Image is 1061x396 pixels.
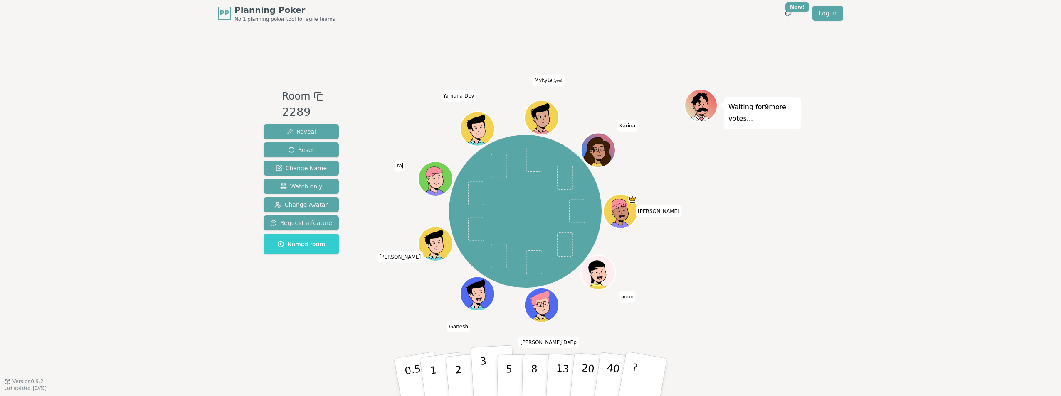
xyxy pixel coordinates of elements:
span: Planning Poker [234,4,335,16]
span: Change Avatar [275,200,328,209]
p: Waiting for 9 more votes... [728,101,797,125]
a: PPPlanning PokerNo.1 planning poker tool for agile teams [218,4,335,22]
span: Click to change your name [395,160,406,171]
span: Request a feature [270,219,332,227]
span: (you) [553,79,563,83]
span: Change Name [276,164,327,172]
span: Click to change your name [441,90,476,102]
span: Click to change your name [533,74,565,86]
button: Change Name [264,161,339,176]
span: Click to change your name [617,120,637,132]
span: Last updated: [DATE] [4,386,47,391]
button: Change Avatar [264,197,339,212]
div: 2289 [282,104,323,121]
button: New! [781,6,796,21]
span: PP [220,8,229,18]
button: Reveal [264,124,339,139]
span: Click to change your name [619,291,636,303]
button: Version0.9.2 [4,378,44,385]
span: Version 0.9.2 [12,378,44,385]
button: Watch only [264,179,339,194]
span: Click to change your name [378,251,423,263]
span: Reset [288,146,314,154]
span: Watch only [280,182,323,191]
span: Click to change your name [447,320,471,332]
span: Reveal [286,127,316,136]
span: No.1 planning poker tool for agile teams [234,16,335,22]
span: Named room [277,240,325,248]
a: Log in [812,6,843,21]
button: Reset [264,142,339,157]
button: Named room [264,234,339,254]
span: Room [282,89,310,104]
span: Click to change your name [636,205,681,217]
button: Click to change your avatar [526,101,558,134]
div: New! [785,2,809,12]
span: Patrick is the host [628,195,637,204]
button: Request a feature [264,215,339,230]
span: Click to change your name [518,337,578,348]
